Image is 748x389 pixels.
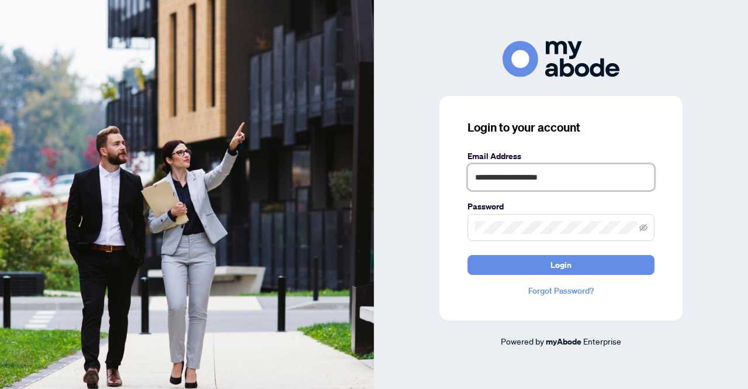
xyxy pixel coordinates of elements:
span: eye-invisible [639,223,647,232]
label: Password [467,200,654,213]
span: Powered by [501,336,544,346]
span: Login [550,256,572,274]
img: ma-logo [503,41,619,77]
span: Enterprise [583,336,621,346]
a: Forgot Password? [467,284,654,297]
button: Login [467,255,654,275]
label: Email Address [467,150,654,163]
h3: Login to your account [467,119,654,136]
a: myAbode [546,335,581,348]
